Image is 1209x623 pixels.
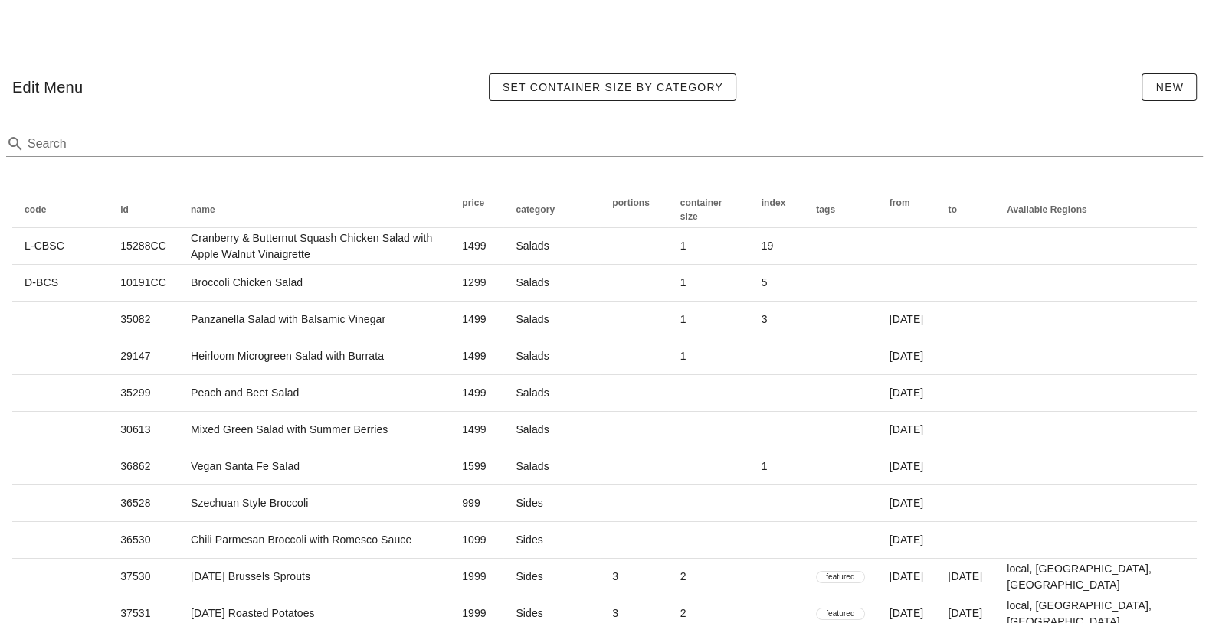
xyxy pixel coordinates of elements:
[179,412,450,448] td: Mixed Green Salad with Summer Berries
[668,265,749,302] td: 1
[179,485,450,522] td: Szechuan Style Broccoli
[749,302,804,338] td: 3
[503,375,600,412] td: Salads
[877,375,936,412] td: [DATE]
[503,228,600,265] td: Salads
[108,559,179,595] td: 37530
[877,485,936,522] td: [DATE]
[12,228,108,265] td: L-CBSC
[816,204,835,215] span: tags
[1007,204,1087,215] span: Available Regions
[179,228,450,265] td: Cranberry & Butternut Squash Chicken Salad with Apple Walnut Vinaigrette
[1142,73,1197,101] button: New
[108,522,179,559] td: 36530
[503,191,600,228] th: category: Not sorted. Activate to sort ascending.
[450,559,503,595] td: 1999
[450,485,503,522] td: 999
[179,265,450,302] td: Broccoli Chicken Salad
[450,228,503,265] td: 1499
[12,191,108,228] th: code: Not sorted. Activate to sort ascending.
[600,191,667,228] th: portions: Not sorted. Activate to sort ascending.
[826,572,855,582] span: featured
[450,191,503,228] th: price: Not sorted. Activate to sort ascending.
[948,204,957,215] span: to
[450,265,503,302] td: 1299
[1155,81,1184,93] span: New
[450,302,503,338] td: 1499
[877,191,936,228] th: from: Not sorted. Activate to sort ascending.
[877,559,936,595] td: [DATE]
[994,559,1197,595] td: local, [GEOGRAPHIC_DATA], [GEOGRAPHIC_DATA]
[668,559,749,595] td: 2
[749,228,804,265] td: 19
[108,485,179,522] td: 36528
[108,228,179,265] td: 15288CC
[179,375,450,412] td: Peach and Beet Salad
[179,302,450,338] td: Panzanella Salad with Balsamic Vinegar
[749,265,804,302] td: 5
[503,265,600,302] td: Salads
[450,375,503,412] td: 1499
[994,191,1197,228] th: Available Regions: Not sorted. Activate to sort ascending.
[489,73,737,101] button: Set Container Size by Category
[503,448,600,485] td: Salads
[877,448,936,485] td: [DATE]
[804,191,877,228] th: tags: Not sorted. Activate to sort ascending.
[877,302,936,338] td: [DATE]
[935,559,994,595] td: [DATE]
[749,448,804,485] td: 1
[450,448,503,485] td: 1599
[503,302,600,338] td: Salads
[502,81,724,93] span: Set Container Size by Category
[108,191,179,228] th: id: Not sorted. Activate to sort ascending.
[668,338,749,375] td: 1
[108,302,179,338] td: 35082
[503,412,600,448] td: Salads
[179,191,450,228] th: name: Not sorted. Activate to sort ascending.
[935,191,994,228] th: to: Not sorted. Activate to sort ascending.
[600,559,667,595] td: 3
[826,608,855,619] span: featured
[762,197,786,208] span: index
[179,448,450,485] td: Vegan Santa Fe Salad
[450,522,503,559] td: 1099
[120,204,129,215] span: id
[668,191,749,228] th: container size: Not sorted. Activate to sort ascending.
[680,197,722,222] span: container size
[25,204,46,215] span: code
[108,375,179,412] td: 35299
[516,204,555,215] span: category
[108,412,179,448] td: 30613
[179,559,450,595] td: [DATE] Brussels Sprouts
[191,204,215,215] span: name
[668,228,749,265] td: 1
[462,197,484,208] span: price
[668,302,749,338] td: 1
[503,338,600,375] td: Salads
[450,338,503,375] td: 1499
[612,197,650,208] span: portions
[108,448,179,485] td: 36862
[877,338,936,375] td: [DATE]
[108,338,179,375] td: 29147
[179,338,450,375] td: Heirloom Microgreen Salad with Burrata
[503,522,600,559] td: Sides
[890,197,910,208] span: from
[450,412,503,448] td: 1499
[108,265,179,302] td: 10191CC
[877,522,936,559] td: [DATE]
[179,522,450,559] td: Chili Parmesan Broccoli with Romesco Sauce
[877,412,936,448] td: [DATE]
[12,265,108,302] td: D-BCS
[503,559,600,595] td: Sides
[503,485,600,522] td: Sides
[749,191,804,228] th: index: Not sorted. Activate to sort ascending.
